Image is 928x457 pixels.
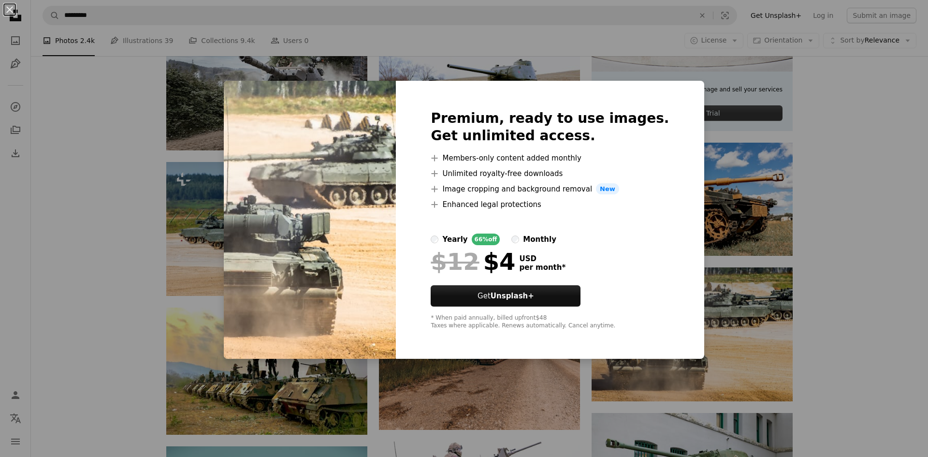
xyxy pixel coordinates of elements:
[442,234,467,245] div: yearly
[472,234,500,245] div: 66% off
[431,249,515,274] div: $4
[431,285,580,307] button: GetUnsplash+
[224,81,396,359] img: premium_photo-1661883619516-b1475e23885b
[596,183,619,195] span: New
[431,152,669,164] li: Members-only content added monthly
[431,314,669,330] div: * When paid annually, billed upfront $48 Taxes where applicable. Renews automatically. Cancel any...
[519,254,565,263] span: USD
[519,263,565,272] span: per month *
[431,236,438,243] input: yearly66%off
[491,292,534,300] strong: Unsplash+
[523,234,556,245] div: monthly
[431,110,669,145] h2: Premium, ready to use images. Get unlimited access.
[511,236,519,243] input: monthly
[431,168,669,179] li: Unlimited royalty-free downloads
[431,249,479,274] span: $12
[431,183,669,195] li: Image cropping and background removal
[431,199,669,210] li: Enhanced legal protections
